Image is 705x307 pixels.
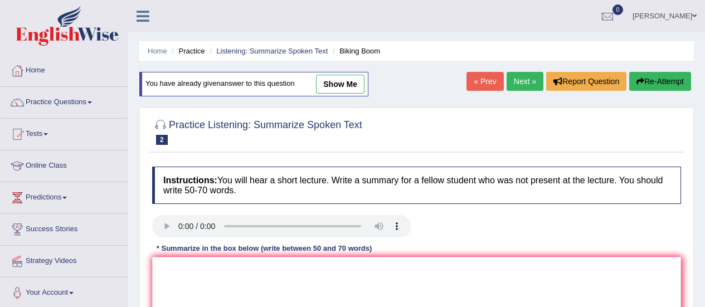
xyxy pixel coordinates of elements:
a: Home [148,47,167,55]
div: * Summarize in the box below (write between 50 and 70 words) [152,243,376,254]
a: « Prev [466,72,503,91]
a: Predictions [1,182,128,210]
li: Biking Boom [330,46,380,56]
a: show me [316,75,364,94]
button: Re-Attempt [629,72,691,91]
b: Instructions: [163,176,217,185]
h2: Practice Listening: Summarize Spoken Text [152,117,362,145]
li: Practice [169,46,205,56]
a: Your Account [1,277,128,305]
a: Practice Questions [1,87,128,115]
a: Home [1,55,128,83]
a: Success Stories [1,214,128,242]
span: 0 [612,4,624,15]
span: 2 [156,135,168,145]
h4: You will hear a short lecture. Write a summary for a fellow student who was not present at the le... [152,167,681,204]
a: Listening: Summarize Spoken Text [216,47,328,55]
div: You have already given answer to this question [139,72,368,96]
a: Online Class [1,150,128,178]
button: Report Question [546,72,626,91]
a: Strategy Videos [1,246,128,274]
a: Tests [1,119,128,147]
a: Next » [507,72,543,91]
